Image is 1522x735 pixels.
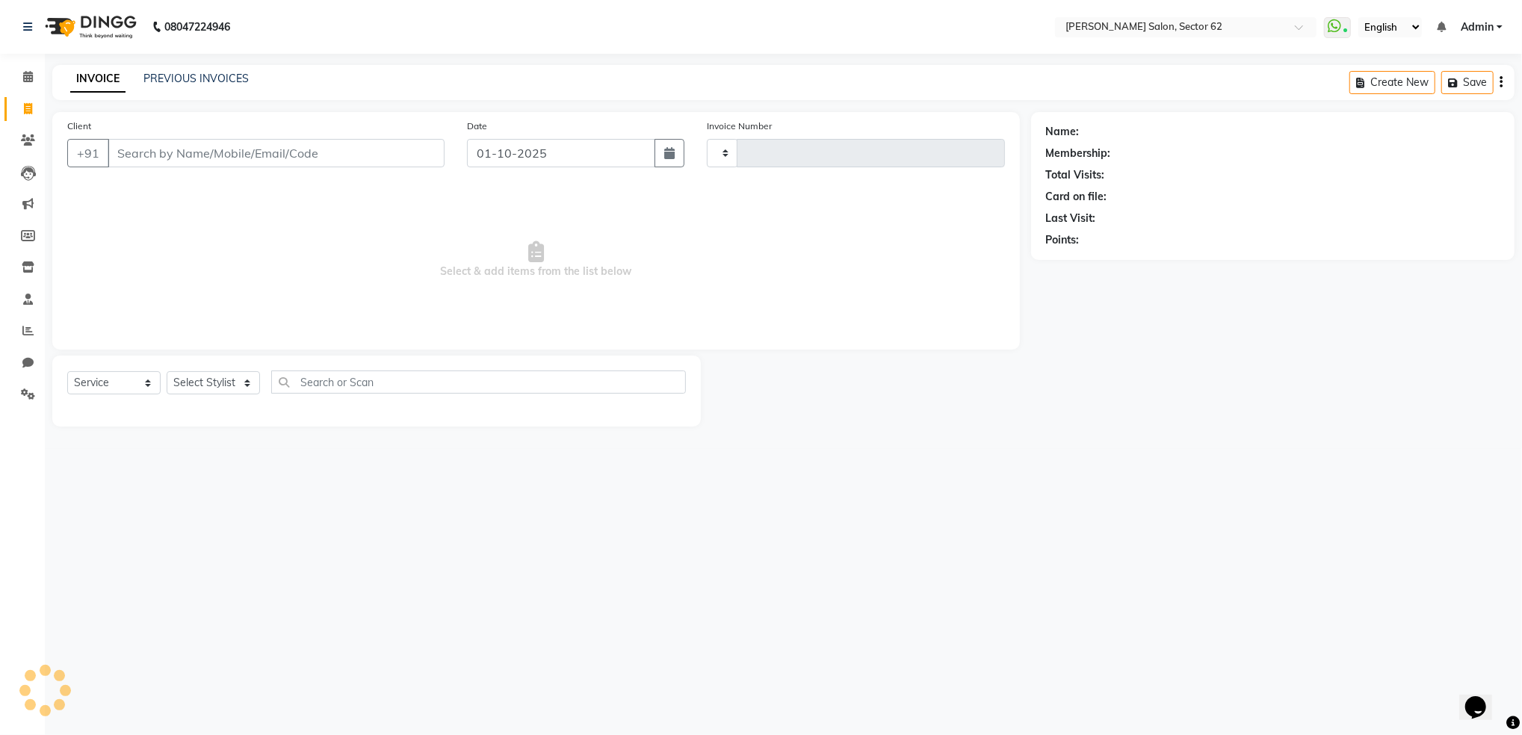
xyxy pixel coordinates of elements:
[1046,167,1105,183] div: Total Visits:
[70,66,126,93] a: INVOICE
[67,120,91,133] label: Client
[143,72,249,85] a: PREVIOUS INVOICES
[707,120,772,133] label: Invoice Number
[1046,124,1080,140] div: Name:
[67,185,1005,335] span: Select & add items from the list below
[1046,189,1107,205] div: Card on file:
[1461,19,1494,35] span: Admin
[1441,71,1494,94] button: Save
[1046,211,1096,226] div: Last Visit:
[1349,71,1435,94] button: Create New
[164,6,230,48] b: 08047224946
[1046,146,1111,161] div: Membership:
[38,6,140,48] img: logo
[271,370,686,394] input: Search or Scan
[1459,675,1507,720] iframe: chat widget
[1046,232,1080,248] div: Points:
[67,139,109,167] button: +91
[108,139,445,167] input: Search by Name/Mobile/Email/Code
[467,120,487,133] label: Date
